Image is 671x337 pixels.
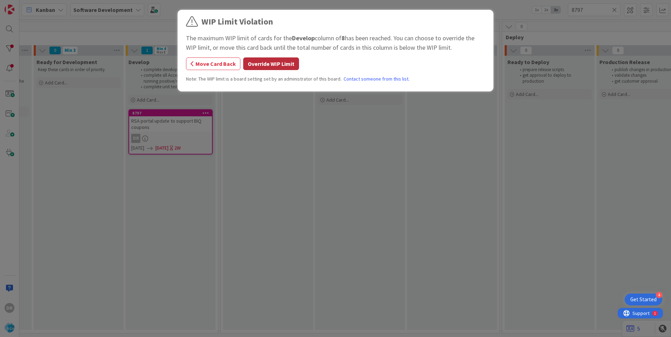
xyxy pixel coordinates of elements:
[292,34,315,42] b: Develop
[243,57,299,70] button: Override WIP Limit
[186,33,485,52] div: The maximum WIP limit of cards for the column of has been reached. You can choose to override the...
[186,75,485,83] div: Note: The WIP limit is a board setting set by an administrator of this board.
[36,3,38,8] div: 1
[341,34,345,42] b: 8
[344,75,410,83] a: Contact someone from this list.
[625,294,662,305] div: Open Get Started checklist, remaining modules: 4
[15,1,32,9] span: Support
[186,57,240,70] button: Move Card Back
[201,15,273,28] div: WIP Limit Violation
[630,296,657,303] div: Get Started
[656,292,662,298] div: 4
